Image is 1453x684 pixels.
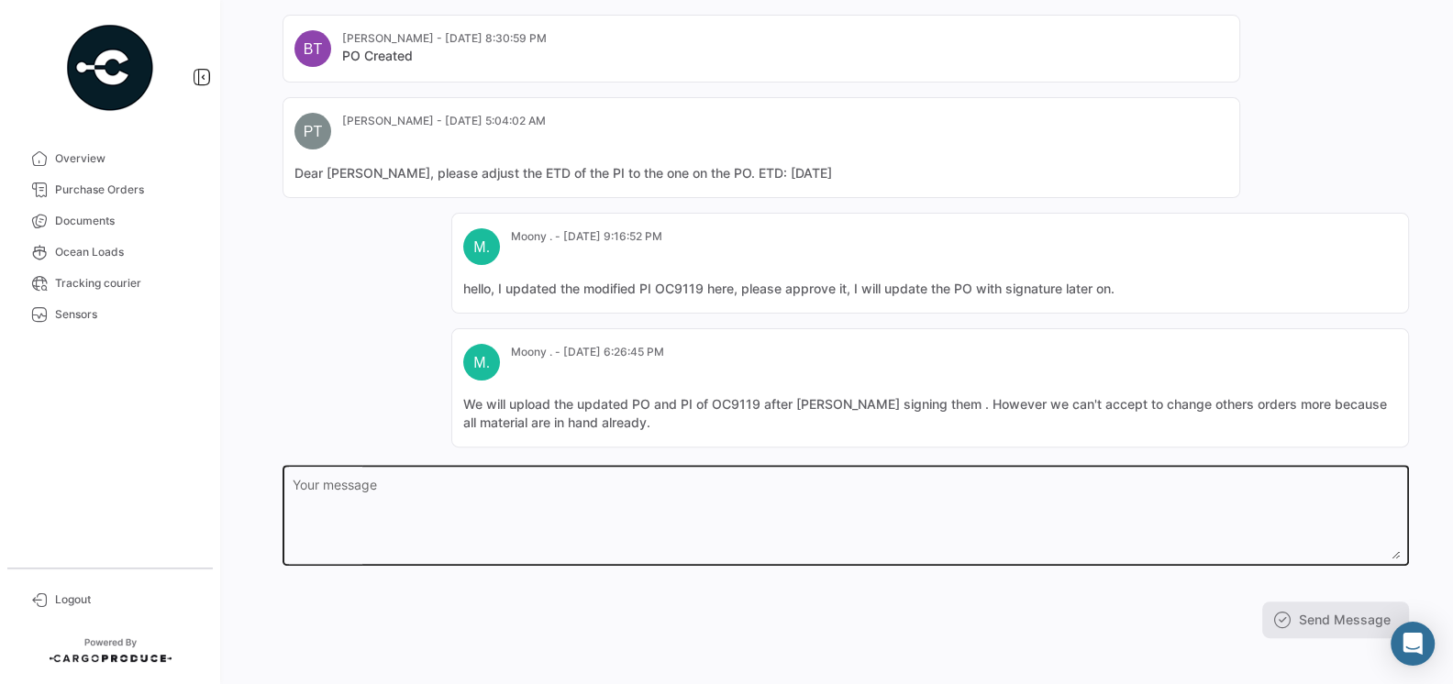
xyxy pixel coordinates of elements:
[463,228,500,265] div: M.
[55,182,198,198] span: Purchase Orders
[342,113,546,129] mat-card-subtitle: [PERSON_NAME] - [DATE] 5:04:02 AM
[15,268,205,299] a: Tracking courier
[15,205,205,237] a: Documents
[294,164,1228,182] mat-card-content: Dear [PERSON_NAME], please adjust the ETD of the PI to the one on the PO. ETD: [DATE]
[55,150,198,167] span: Overview
[15,143,205,174] a: Overview
[15,299,205,330] a: Sensors
[463,344,500,381] div: M.
[55,591,198,608] span: Logout
[294,113,331,149] div: PT
[342,30,547,47] mat-card-subtitle: [PERSON_NAME] - [DATE] 8:30:59 PM
[55,213,198,229] span: Documents
[55,275,198,292] span: Tracking courier
[511,344,664,360] mat-card-subtitle: Moony . - [DATE] 6:26:45 PM
[463,395,1397,432] mat-card-content: We will upload the updated PO and PI of OC9119 after [PERSON_NAME] signing them . However we can'...
[1391,622,1435,666] div: Abrir Intercom Messenger
[463,280,1397,298] mat-card-content: hello, I updated the modified PI OC9119 here, please approve it, I will update the PO with signat...
[15,237,205,268] a: Ocean Loads
[55,244,198,260] span: Ocean Loads
[294,30,331,67] div: BT
[342,47,547,65] mat-card-title: PO Created
[15,174,205,205] a: Purchase Orders
[55,306,198,323] span: Sensors
[64,22,156,114] img: powered-by.png
[511,228,662,245] mat-card-subtitle: Moony . - [DATE] 9:16:52 PM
